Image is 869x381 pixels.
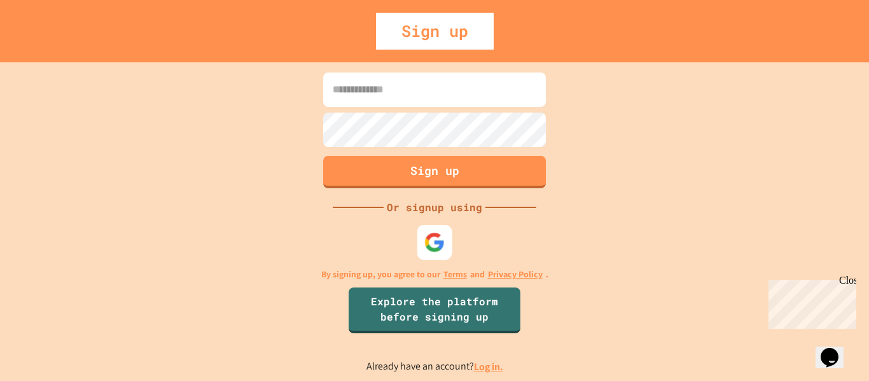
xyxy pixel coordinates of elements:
p: By signing up, you agree to our and . [321,268,548,281]
button: Sign up [323,156,546,188]
p: Already have an account? [366,359,503,375]
div: Sign up [376,13,494,50]
iframe: chat widget [816,330,856,368]
a: Log in. [474,360,503,373]
div: Chat with us now!Close [5,5,88,81]
iframe: chat widget [763,275,856,329]
a: Privacy Policy [488,268,543,281]
a: Terms [443,268,467,281]
a: Explore the platform before signing up [349,287,520,333]
img: google-icon.svg [424,232,445,253]
div: Or signup using [384,200,485,215]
